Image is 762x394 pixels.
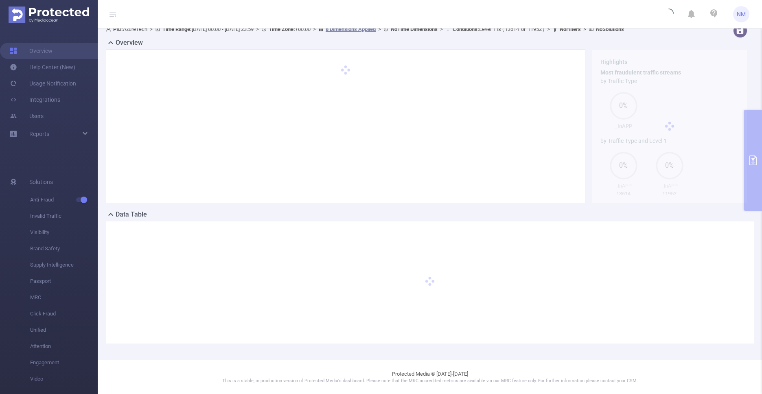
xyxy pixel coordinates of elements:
[106,26,113,32] i: icon: user
[30,273,98,289] span: Passport
[10,43,53,59] a: Overview
[30,241,98,257] span: Brand Safety
[162,26,192,32] b: Time Range:
[453,26,545,32] span: Level 1 Is ('13614' or '11952')
[30,208,98,224] span: Invalid Traffic
[29,174,53,190] span: Solutions
[664,9,674,20] i: icon: loading
[116,38,143,48] h2: Overview
[254,26,261,32] span: >
[10,92,60,108] a: Integrations
[30,371,98,387] span: Video
[30,306,98,322] span: Click Fraud
[113,26,123,32] b: PID:
[116,210,147,219] h2: Data Table
[30,224,98,241] span: Visibility
[30,192,98,208] span: Anti-Fraud
[10,108,44,124] a: Users
[29,131,49,137] span: Reports
[106,26,624,32] span: AzureTech [DATE] 00:00 - [DATE] 23:59 +00:00
[438,26,445,32] span: >
[326,26,376,32] u: 8 Dimensions Applied
[581,26,589,32] span: >
[30,355,98,371] span: Engagement
[596,26,624,32] b: No Solutions
[29,126,49,142] a: Reports
[147,26,155,32] span: >
[118,378,742,385] p: This is a stable, in production version of Protected Media's dashboard. Please note that the MRC ...
[10,75,76,92] a: Usage Notification
[560,26,581,32] b: No Filters
[391,26,438,32] b: No Time Dimensions
[30,338,98,355] span: Attention
[9,7,89,23] img: Protected Media
[30,289,98,306] span: MRC
[453,26,479,32] b: Conditions :
[311,26,318,32] span: >
[30,322,98,338] span: Unified
[376,26,383,32] span: >
[545,26,552,32] span: >
[10,59,75,75] a: Help Center (New)
[30,257,98,273] span: Supply Intelligence
[269,26,295,32] b: Time Zone:
[737,6,746,22] span: NM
